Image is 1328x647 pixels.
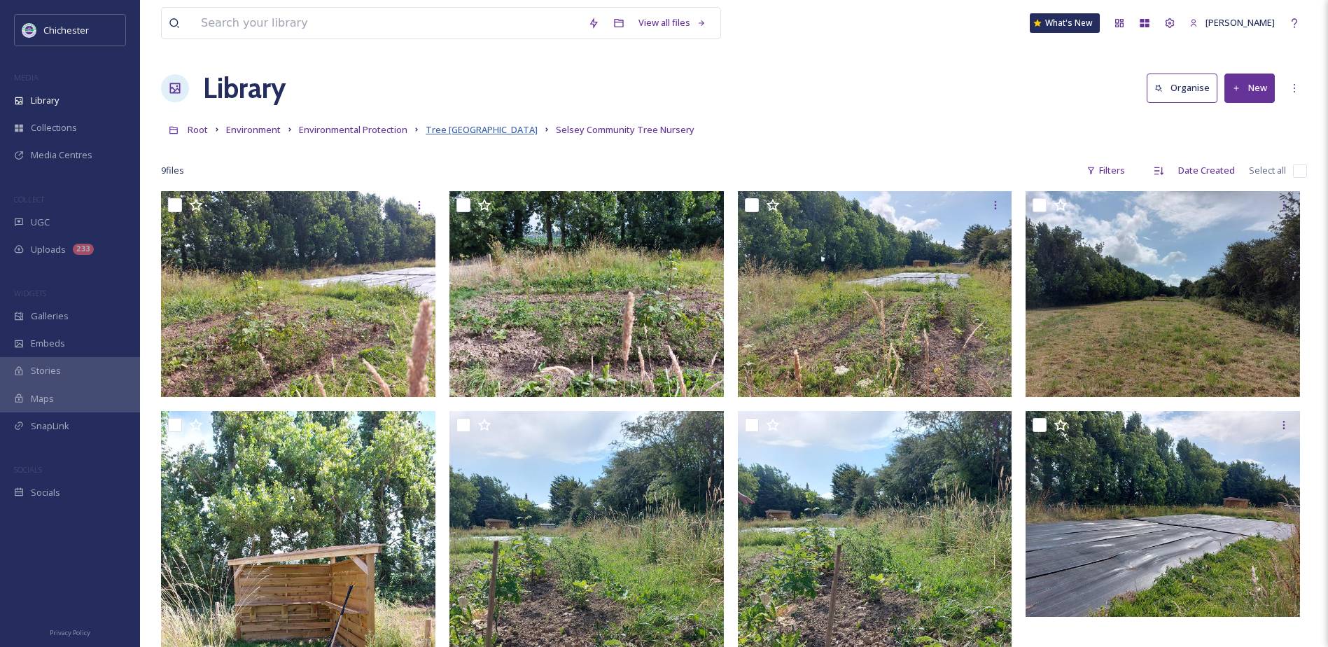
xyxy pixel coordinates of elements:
span: Tree [GEOGRAPHIC_DATA] [426,123,538,136]
a: View all files [631,9,713,36]
div: Date Created [1171,157,1242,184]
a: What's New [1030,13,1100,33]
img: 20230717_100548.jpg [449,191,724,397]
a: Root [188,121,208,138]
span: SOCIALS [14,464,42,475]
button: New [1224,74,1275,102]
span: Embeds [31,337,65,350]
span: Media Centres [31,148,92,162]
a: Environmental Protection [299,121,407,138]
span: Galleries [31,309,69,323]
span: Maps [31,392,54,405]
img: 20230717_100508.jpg [738,191,1012,397]
span: COLLECT [14,194,44,204]
span: [PERSON_NAME] [1205,16,1275,29]
span: Uploads [31,243,66,256]
span: Collections [31,121,77,134]
a: Environment [226,121,281,138]
span: Stories [31,364,61,377]
a: [PERSON_NAME] [1182,9,1282,36]
a: Library [203,67,286,109]
span: Socials [31,486,60,499]
button: Organise [1147,74,1217,102]
span: MEDIA [14,72,39,83]
div: Filters [1079,157,1132,184]
a: Privacy Policy [50,623,90,640]
span: Privacy Policy [50,628,90,637]
span: Environmental Protection [299,123,407,136]
img: 20230717_100412.jpg [1026,191,1300,397]
span: Library [31,94,59,107]
input: Search your library [194,8,581,39]
img: 20230717_100930.jpg [1026,411,1300,617]
a: Selsey Community Tree Nursery [556,121,694,138]
div: 233 [73,244,94,255]
span: Environment [226,123,281,136]
span: WIDGETS [14,288,46,298]
span: Select all [1249,164,1286,177]
img: Logo_of_Chichester_District_Council.png [22,23,36,37]
span: Chichester [43,24,89,36]
span: 9 file s [161,164,184,177]
span: UGC [31,216,50,229]
img: 20230717_100551.jpg [161,191,435,397]
span: SnapLink [31,419,69,433]
span: Selsey Community Tree Nursery [556,123,694,136]
a: Tree [GEOGRAPHIC_DATA] [426,121,538,138]
span: Root [188,123,208,136]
